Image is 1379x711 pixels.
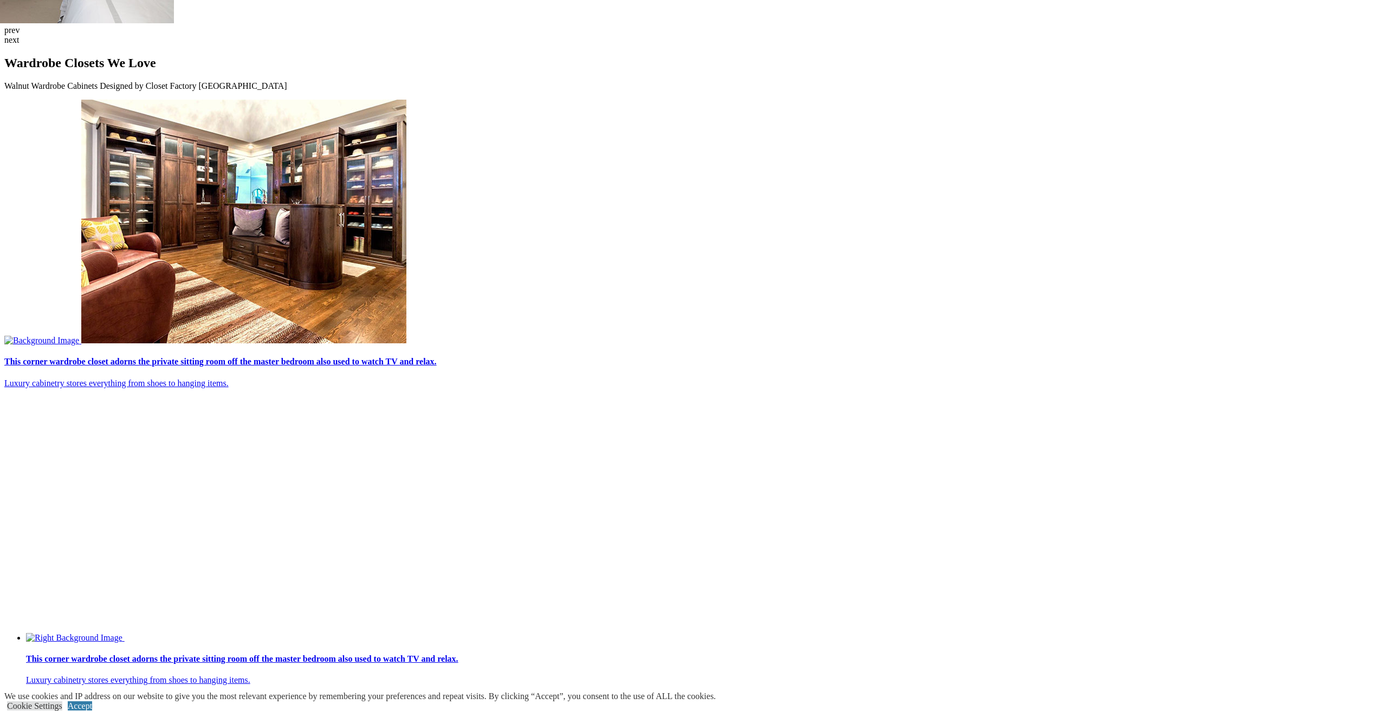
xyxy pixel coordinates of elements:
p: Walnut Wardrobe Cabinets Designed by Closet Factory [GEOGRAPHIC_DATA] [4,81,1375,91]
a: Accept [68,701,92,710]
div: prev [4,25,1375,35]
h4: This corner wardrobe closet adorns the private sitting room off the master bedroom also used to w... [4,357,1375,367]
p: Luxury cabinetry stores everything from shoes to hanging items. [4,379,1375,388]
div: We use cookies and IP address on our website to give you the most relevant experience by remember... [4,692,716,701]
div: next [4,35,1375,45]
p: Luxury cabinetry stores everything from shoes to hanging items. [26,675,1375,685]
a: Image of walnut wardrobes in sitting room [4,100,1375,388]
img: walnut wardrobes in sitting room [81,100,406,343]
img: Right Background Image [26,633,122,643]
h2: Wardrobe Closets We Love [4,56,1375,70]
img: Background Image [4,336,79,345]
h4: This corner wardrobe closet adorns the private sitting room off the master bedroom also used to w... [26,654,1375,664]
a: Image of walnut wardrobes in sitting room [26,397,1375,686]
img: Louisville walnut wood wardrobe closets [125,397,368,641]
a: Cookie Settings [7,701,62,710]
